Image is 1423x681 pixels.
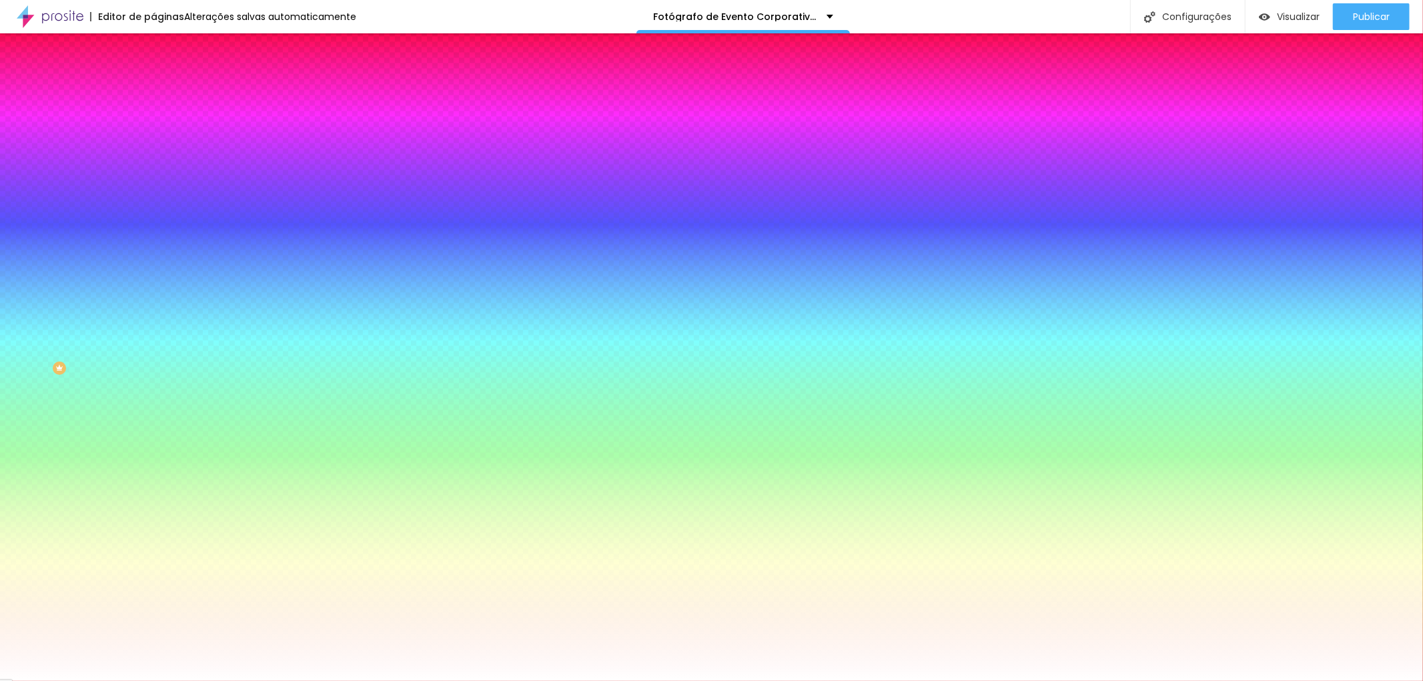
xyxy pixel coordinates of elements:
[1162,10,1232,23] font: Configurações
[1277,10,1320,23] font: Visualizar
[1353,10,1390,23] font: Publicar
[1246,3,1333,30] button: Visualizar
[1333,3,1410,30] button: Publicar
[98,10,184,23] font: Editor de páginas
[184,10,356,23] font: Alterações salvas automaticamente
[1259,11,1270,23] img: view-1.svg
[653,10,944,23] font: Fotógrafo de Evento Corporativo em [GEOGRAPHIC_DATA]
[1144,11,1155,23] img: Ícone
